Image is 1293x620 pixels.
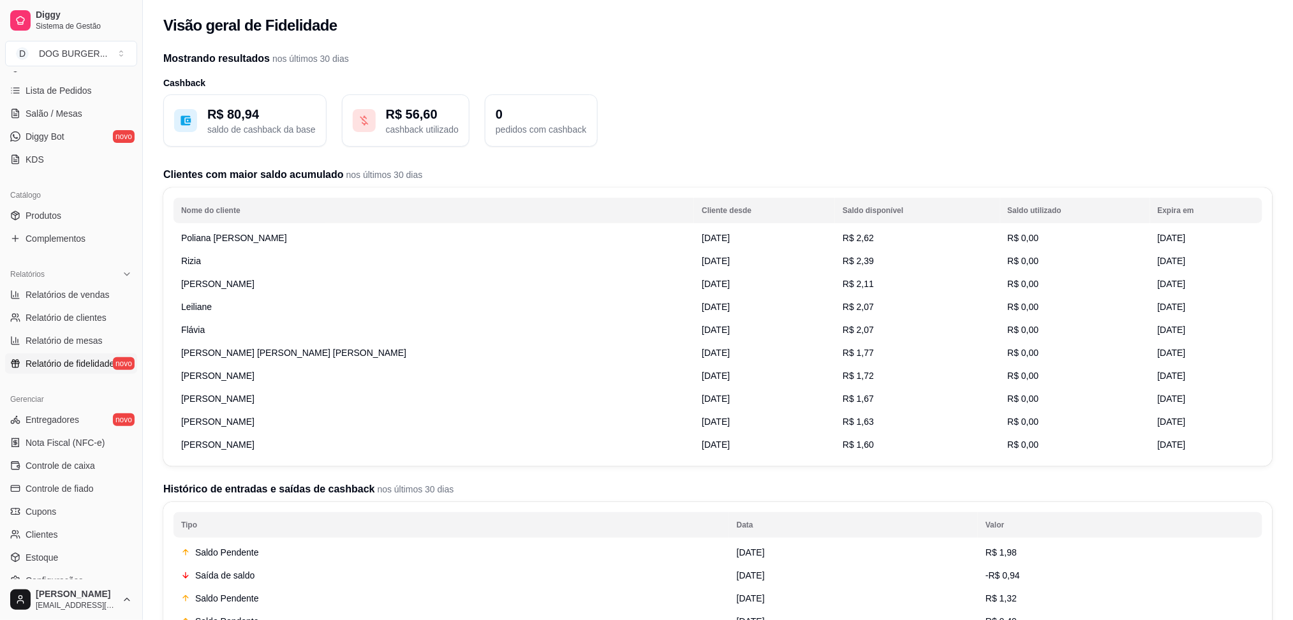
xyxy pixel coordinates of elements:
[843,394,874,404] span: R$ 1,67
[181,256,201,266] span: Rizia
[5,307,137,328] a: Relatório de clientes
[26,232,85,245] span: Complementos
[163,77,1273,89] h3: Cashback
[163,15,337,36] h2: Visão geral de Fidelidade
[386,123,459,136] p: cashback utilizado
[1008,371,1039,381] span: R$ 0,00
[26,357,114,370] span: Relatório de fidelidade
[702,394,730,404] span: [DATE]
[1150,198,1262,223] th: Expira em
[181,546,721,559] div: Saldo Pendente
[10,269,45,279] span: Relatórios
[207,123,316,136] p: saldo de cashback da base
[181,325,205,335] span: Flávia
[36,589,117,600] span: [PERSON_NAME]
[5,126,137,147] a: Diggy Botnovo
[737,593,765,603] span: [DATE]
[1008,302,1039,312] span: R$ 0,00
[1008,279,1039,289] span: R$ 0,00
[1008,325,1039,335] span: R$ 0,00
[5,547,137,568] a: Estoque
[843,348,874,358] span: R$ 1,77
[386,105,459,123] p: R$ 56,60
[694,198,835,223] th: Cliente desde
[1008,348,1039,358] span: R$ 0,00
[26,436,105,449] span: Nota Fiscal (NFC-e)
[843,279,874,289] span: R$ 2,11
[702,233,730,243] span: [DATE]
[1000,198,1150,223] th: Saldo utilizado
[1008,233,1039,243] span: R$ 0,00
[26,130,64,143] span: Diggy Bot
[702,371,730,381] span: [DATE]
[1158,233,1186,243] span: [DATE]
[181,439,255,450] span: [PERSON_NAME]
[1158,348,1186,358] span: [DATE]
[26,459,95,472] span: Controle de caixa
[26,551,58,564] span: Estoque
[843,417,874,427] span: R$ 1,63
[5,455,137,476] a: Controle de caixa
[986,547,1017,557] span: R$ 1,98
[181,569,721,582] div: Saída de saldo
[1158,417,1186,427] span: [DATE]
[1158,371,1186,381] span: [DATE]
[26,413,79,426] span: Entregadores
[26,84,92,97] span: Lista de Pedidos
[181,371,255,381] span: [PERSON_NAME]
[1158,394,1186,404] span: [DATE]
[375,484,454,494] span: nos últimos 30 dias
[986,593,1017,603] span: R$ 1,32
[163,167,1273,182] h2: Clientes com maior saldo acumulado
[5,524,137,545] a: Clientes
[5,205,137,226] a: Produtos
[978,512,1262,538] th: Valor
[5,103,137,124] a: Salão / Mesas
[26,311,107,324] span: Relatório de clientes
[181,592,721,605] div: Saldo Pendente
[26,482,94,495] span: Controle de fiado
[181,233,287,243] span: Poliana [PERSON_NAME]
[26,209,61,222] span: Produtos
[843,256,874,266] span: R$ 2,39
[5,478,137,499] a: Controle de fiado
[702,439,730,450] span: [DATE]
[1008,394,1039,404] span: R$ 0,00
[702,279,730,289] span: [DATE]
[181,348,406,358] span: [PERSON_NAME] [PERSON_NAME] [PERSON_NAME]
[1008,439,1039,450] span: R$ 0,00
[702,256,730,266] span: [DATE]
[729,512,978,538] th: Data
[181,279,255,289] span: [PERSON_NAME]
[5,584,137,615] button: [PERSON_NAME][EMAIL_ADDRESS][DOMAIN_NAME]
[1158,256,1186,266] span: [DATE]
[181,394,255,404] span: [PERSON_NAME]
[5,410,137,430] a: Entregadoresnovo
[986,570,1020,580] span: -R$ 0,94
[26,153,44,166] span: KDS
[36,600,117,610] span: [EMAIL_ADDRESS][DOMAIN_NAME]
[1008,256,1039,266] span: R$ 0,00
[5,41,137,66] button: Select a team
[26,334,103,347] span: Relatório de mesas
[843,233,874,243] span: R$ 2,62
[737,547,765,557] span: [DATE]
[26,574,83,587] span: Configurações
[843,371,874,381] span: R$ 1,72
[5,228,137,249] a: Complementos
[16,47,29,60] span: D
[496,105,586,123] p: 0
[270,54,349,64] span: nos últimos 30 dias
[181,417,255,427] span: [PERSON_NAME]
[5,284,137,305] a: Relatórios de vendas
[5,389,137,410] div: Gerenciar
[26,288,110,301] span: Relatórios de vendas
[737,570,765,580] span: [DATE]
[1008,417,1039,427] span: R$ 0,00
[26,107,82,120] span: Salão / Mesas
[5,501,137,522] a: Cupons
[496,123,586,136] p: pedidos com cashback
[843,439,874,450] span: R$ 1,60
[344,170,423,180] span: nos últimos 30 dias
[163,482,1273,497] h2: Histórico de entradas e saídas de cashback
